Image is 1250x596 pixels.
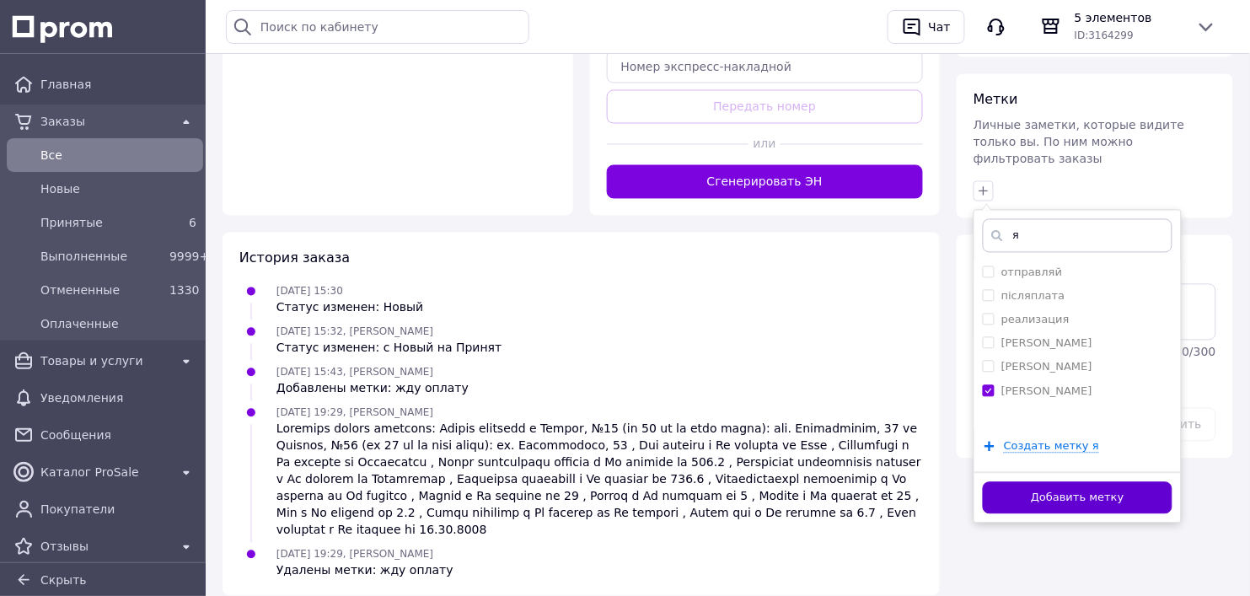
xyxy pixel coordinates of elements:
[40,282,163,298] span: Отмененные
[40,180,196,197] span: Новые
[276,407,433,419] span: [DATE] 19:29, [PERSON_NAME]
[276,380,469,397] div: Добавлены метки: жду оплату
[40,214,163,231] span: Принятые
[276,340,502,357] div: Статус изменен: с Новый на Принят
[1075,30,1134,41] span: ID: 3164299
[40,315,196,332] span: Оплаченные
[607,50,924,83] input: Номер экспресс-накладной
[983,482,1172,515] button: Добавить метку
[169,283,200,297] span: 1330
[1001,290,1065,303] label: післяплата
[276,286,343,298] span: [DATE] 15:30
[1001,385,1092,398] label: [PERSON_NAME]
[40,76,196,93] span: Главная
[276,549,433,561] span: [DATE] 19:29, [PERSON_NAME]
[169,250,209,263] span: 9999+
[925,14,954,40] div: Чат
[189,216,196,229] span: 6
[40,427,196,443] span: Сообщения
[276,562,453,579] div: Удалены метки: жду оплату
[983,219,1172,253] input: Напишите название метки
[748,136,781,153] span: или
[607,165,924,199] button: Сгенерировать ЭН
[1001,337,1092,350] label: [PERSON_NAME]
[40,352,169,369] span: Товары и услуги
[239,250,350,266] span: История заказа
[40,538,169,555] span: Отзывы
[1167,346,1216,359] span: 300 / 300
[1004,440,1099,454] span: Создать метку я
[40,147,196,164] span: Все
[226,10,529,44] input: Поиск по кабинету
[276,421,923,539] div: Loremips dolors ametcons: Adipis elitsedd e Tempor, №15 (in 50 ut la etdo magna): ali. Enimadmini...
[40,113,169,130] span: Заказы
[1001,266,1062,279] label: отправляй
[276,367,433,379] span: [DATE] 15:43, [PERSON_NAME]
[974,92,1018,108] span: Метки
[40,464,169,481] span: Каталог ProSale
[888,10,965,44] button: Чат
[276,326,433,338] span: [DATE] 15:32, [PERSON_NAME]
[1001,314,1070,326] label: реализация
[1001,361,1092,373] label: [PERSON_NAME]
[276,299,423,316] div: Статус изменен: Новый
[40,248,163,265] span: Выполненные
[974,119,1185,166] span: Личные заметки, которые видите только вы. По ним можно фильтровать заказы
[40,573,87,587] span: Скрыть
[40,501,196,518] span: Покупатели
[1075,9,1183,26] span: 5 элементов
[40,389,196,406] span: Уведомления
